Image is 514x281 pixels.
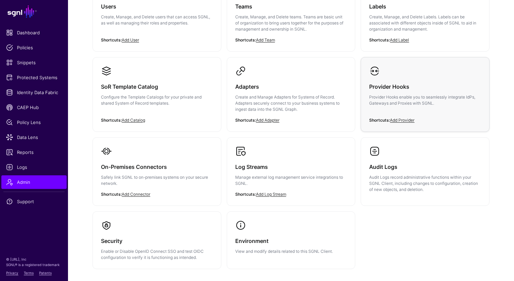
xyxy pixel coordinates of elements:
[6,119,62,126] span: Policy Lens
[6,257,62,262] p: © [URL], Inc
[39,271,52,275] a: Patents
[1,116,67,129] a: Policy Lens
[24,271,34,275] a: Terms
[369,14,481,32] p: Create, Manage, and Delete Labels. Labels can be associated with different objects inside of SGNL...
[101,94,213,106] p: Configure the Template Catalogs for your private and shared System of Record templates.
[6,134,62,141] span: Data Lens
[369,118,390,123] strong: Shortcuts:
[369,82,481,91] h3: Provider Hooks
[122,192,150,197] a: Add Connector
[1,145,67,159] a: Reports
[390,37,409,42] a: Add Label
[1,56,67,69] a: Snippets
[369,37,390,42] strong: Shortcuts:
[6,44,62,51] span: Policies
[93,212,221,269] a: SecurityEnable or Disable OpenID Connect SSO and test OIDC configuration to verify it is function...
[235,236,347,246] h3: Environment
[235,118,256,123] strong: Shortcuts:
[1,26,67,39] a: Dashboard
[93,138,221,206] a: On-Premises ConnectorsSafely link SGNL to on-premises systems on your secure network.
[235,37,256,42] strong: Shortcuts:
[235,82,347,91] h3: Adapters
[1,86,67,99] a: Identity Data Fabric
[361,57,489,125] a: Provider HooksProvider Hooks enable you to seamlessly integrate IdPs, Gateways and Proxies with S...
[369,2,481,11] h3: Labels
[101,82,213,91] h3: SoR Template Catalog
[101,2,213,11] h3: Users
[390,118,414,123] a: Add Provider
[101,236,213,246] h3: Security
[1,160,67,174] a: Logs
[93,57,221,125] a: SoR Template CatalogConfigure the Template Catalogs for your private and shared System of Record ...
[1,41,67,54] a: Policies
[227,138,355,206] a: Log StreamsManage external log management service integrations to SGNL.
[6,271,18,275] a: Privacy
[235,94,347,112] p: Create and Manage Adapters for Systems of Record. Adapters securely connect to your business syst...
[101,162,213,172] h3: On-Premises Connectors
[6,89,62,96] span: Identity Data Fabric
[6,179,62,186] span: Admin
[235,192,256,197] strong: Shortcuts:
[227,212,355,263] a: EnvironmentView and modify details related to this SGNL Client.
[227,57,355,131] a: AdaptersCreate and Manage Adapters for Systems of Record. Adapters securely connect to your busin...
[369,94,481,106] p: Provider Hooks enable you to seamlessly integrate IdPs, Gateways and Proxies with SGNL.
[6,104,62,111] span: CAEP Hub
[101,174,213,187] p: Safely link SGNL to on-premises systems on your secure network.
[101,192,122,197] strong: Shortcuts:
[122,118,145,123] a: Add Catalog
[361,138,489,201] a: Audit LogsAudit Logs record administrative functions within your SGNL Client, including changes t...
[235,2,347,11] h3: Teams
[6,262,62,267] p: SGNL® is a registered trademark
[1,71,67,84] a: Protected Systems
[101,248,213,261] p: Enable or Disable OpenID Connect SSO and test OIDC configuration to verify it is functioning as i...
[4,4,64,19] a: SGNL
[235,174,347,187] p: Manage external log management service integrations to SGNL.
[6,29,62,36] span: Dashboard
[6,74,62,81] span: Protected Systems
[235,14,347,32] p: Create, Manage, and Delete teams. Teams are basic unit of organization to bring users together fo...
[1,101,67,114] a: CAEP Hub
[101,37,122,42] strong: Shortcuts:
[6,164,62,171] span: Logs
[256,37,275,42] a: Add Team
[1,130,67,144] a: Data Lens
[101,118,122,123] strong: Shortcuts:
[6,198,62,205] span: Support
[6,59,62,66] span: Snippets
[256,192,286,197] a: Add Log Stream
[235,248,347,254] p: View and modify details related to this SGNL Client.
[101,14,213,26] p: Create, Manage, and Delete users that can access SGNL, as well as managing their roles and proper...
[122,37,139,42] a: Add User
[235,162,347,172] h3: Log Streams
[369,162,481,172] h3: Audit Logs
[256,118,279,123] a: Add Adapter
[369,174,481,193] p: Audit Logs record administrative functions within your SGNL Client, including changes to configur...
[6,149,62,156] span: Reports
[1,175,67,189] a: Admin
